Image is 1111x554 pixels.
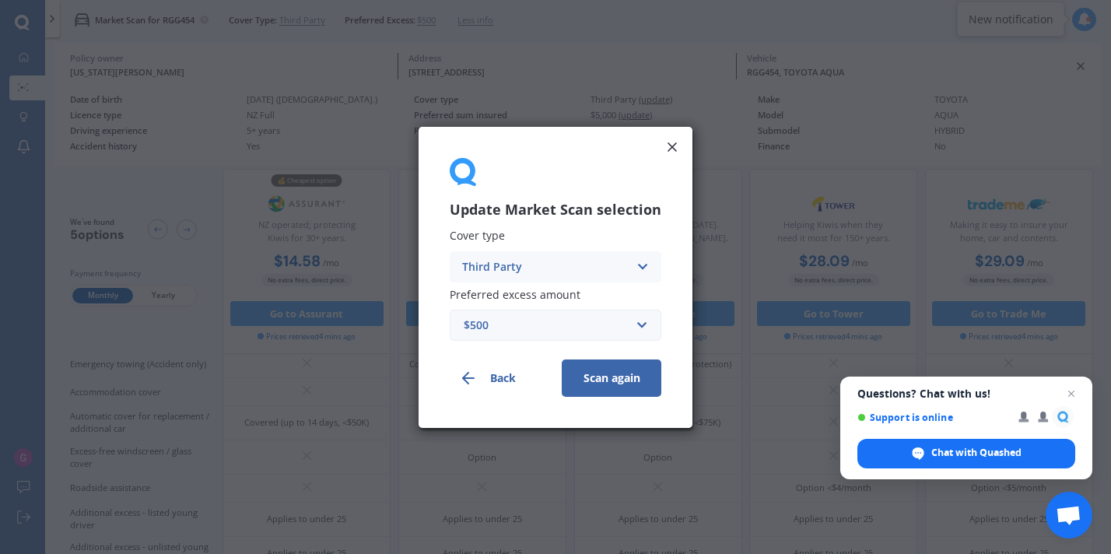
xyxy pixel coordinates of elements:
[450,359,549,396] button: Back
[1046,492,1092,538] a: Open chat
[931,446,1022,460] span: Chat with Quashed
[450,201,661,219] h3: Update Market Scan selection
[450,286,580,301] span: Preferred excess amount
[857,387,1075,400] span: Questions? Chat with us!
[857,439,1075,468] span: Chat with Quashed
[462,258,629,275] div: Third Party
[562,359,661,396] button: Scan again
[857,412,1008,423] span: Support is online
[464,316,629,333] div: $500
[450,228,505,243] span: Cover type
